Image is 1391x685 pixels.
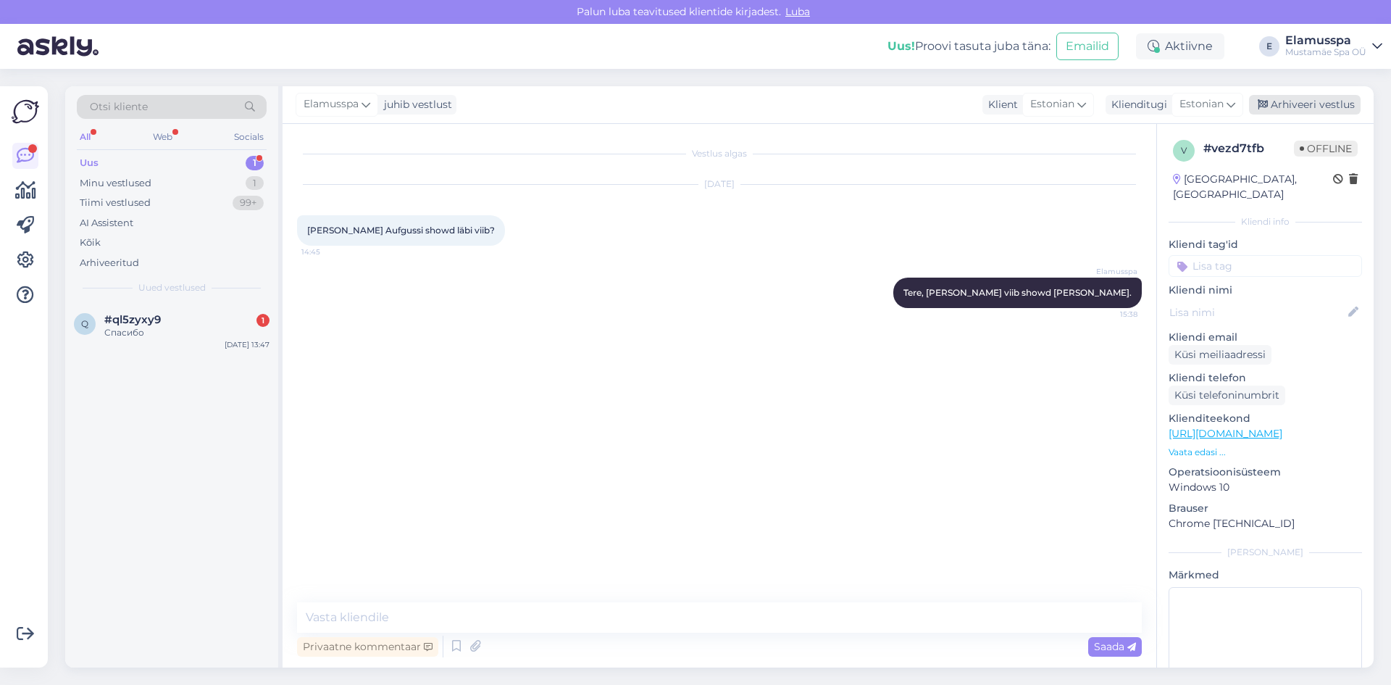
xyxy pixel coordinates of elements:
p: Kliendi tag'id [1169,237,1362,252]
a: [URL][DOMAIN_NAME] [1169,427,1282,440]
span: Uued vestlused [138,281,206,294]
p: Kliendi email [1169,330,1362,345]
div: Kõik [80,236,101,250]
div: Minu vestlused [80,176,151,191]
div: Kliendi info [1169,215,1362,228]
div: 1 [246,176,264,191]
div: 1 [246,156,264,170]
div: juhib vestlust [378,97,452,112]
div: Arhiveeritud [80,256,139,270]
div: Proovi tasuta juba täna: [887,38,1050,55]
span: Saada [1094,640,1136,653]
p: Vaata edasi ... [1169,446,1362,459]
div: Küsi meiliaadressi [1169,345,1271,365]
span: q [81,318,88,329]
div: E [1259,36,1279,57]
span: Elamusspa [1083,266,1137,277]
div: Vestlus algas [297,147,1142,160]
span: Estonian [1030,96,1074,112]
button: Emailid [1056,33,1119,60]
div: Klienditugi [1106,97,1167,112]
p: Operatsioonisüsteem [1169,465,1362,480]
div: [PERSON_NAME] [1169,546,1362,559]
p: Brauser [1169,501,1362,516]
p: Kliendi nimi [1169,283,1362,298]
div: Tiimi vestlused [80,196,151,210]
div: Uus [80,156,99,170]
p: Kliendi telefon [1169,370,1362,386]
span: 14:45 [301,246,356,257]
div: 1 [256,314,270,327]
div: AI Assistent [80,216,133,231]
div: Web [150,128,175,146]
span: Elamusspa [304,96,359,112]
span: 15:38 [1083,309,1137,320]
input: Lisa tag [1169,255,1362,277]
span: Tere, [PERSON_NAME] viib showd [PERSON_NAME]. [903,287,1132,298]
div: [GEOGRAPHIC_DATA], [GEOGRAPHIC_DATA] [1173,172,1333,202]
div: Elamusspa [1285,35,1366,46]
div: [DATE] [297,178,1142,191]
b: Uus! [887,39,915,53]
span: Otsi kliente [90,99,148,115]
div: Aktiivne [1136,33,1224,59]
div: # vezd7tfb [1203,140,1294,157]
div: Privaatne kommentaar [297,637,438,657]
div: Socials [231,128,267,146]
p: Märkmed [1169,568,1362,583]
div: Mustamäe Spa OÜ [1285,46,1366,58]
a: ElamusspaMustamäe Spa OÜ [1285,35,1382,58]
div: 99+ [233,196,264,210]
input: Lisa nimi [1169,304,1345,320]
span: Estonian [1179,96,1224,112]
div: Спасибо [104,326,270,339]
span: [PERSON_NAME] Aufgussi showd läbi viib? [307,225,495,236]
img: Askly Logo [12,98,39,125]
div: All [77,128,93,146]
span: v [1181,145,1187,156]
span: Luba [781,5,814,18]
div: Klient [982,97,1018,112]
div: Arhiveeri vestlus [1249,95,1361,115]
p: Windows 10 [1169,480,1362,495]
span: Offline [1294,141,1358,157]
div: [DATE] 13:47 [225,339,270,350]
p: Klienditeekond [1169,411,1362,426]
div: Küsi telefoninumbrit [1169,386,1285,405]
p: Chrome [TECHNICAL_ID] [1169,516,1362,531]
span: #ql5zyxy9 [104,313,161,326]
